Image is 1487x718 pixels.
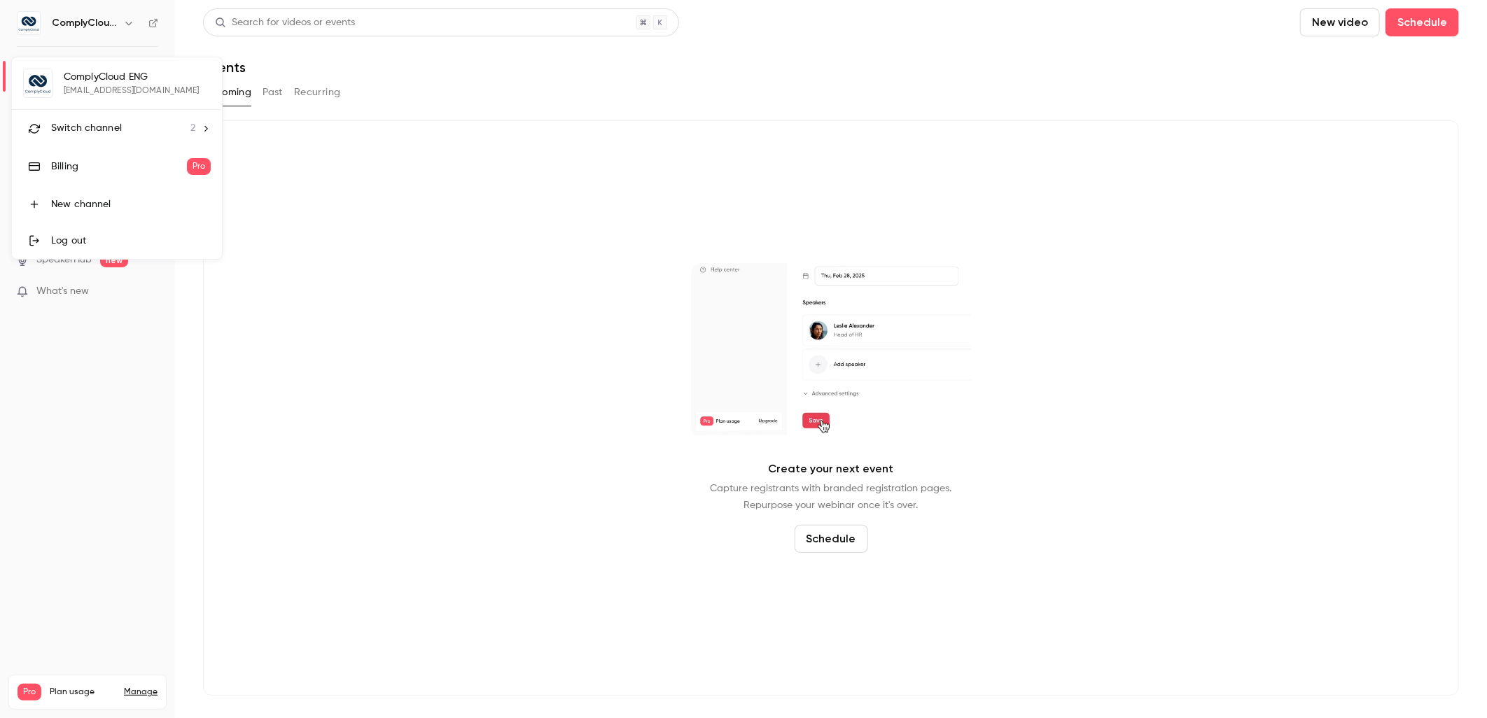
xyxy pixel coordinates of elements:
[51,121,122,136] span: Switch channel
[187,158,211,175] span: Pro
[190,121,195,136] span: 2
[51,197,211,211] div: New channel
[51,234,211,248] div: Log out
[51,160,187,174] div: Billing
